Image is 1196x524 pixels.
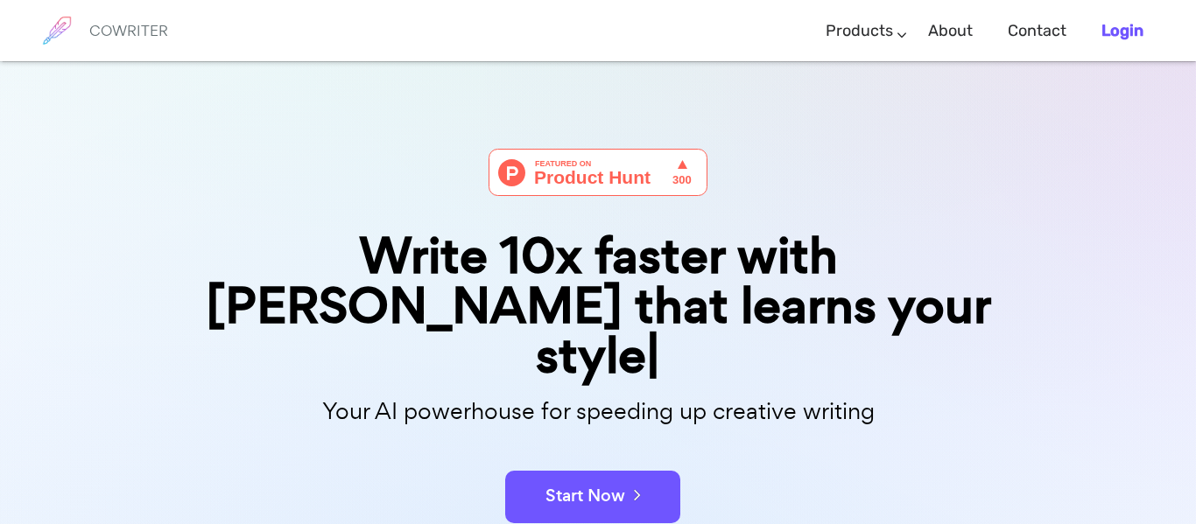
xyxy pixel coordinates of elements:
[826,5,893,57] a: Products
[1101,21,1143,40] b: Login
[928,5,973,57] a: About
[160,393,1036,430] p: Your AI powerhouse for speeding up creative writing
[160,231,1036,381] div: Write 10x faster with [PERSON_NAME] that learns your style
[1008,5,1066,57] a: Contact
[1101,5,1143,57] a: Login
[35,9,79,52] img: brand logo
[505,471,680,523] button: Start Now
[489,149,707,196] img: Cowriter - Your AI buddy for speeding up creative writing | Product Hunt
[89,23,168,38] h6: COWRITER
